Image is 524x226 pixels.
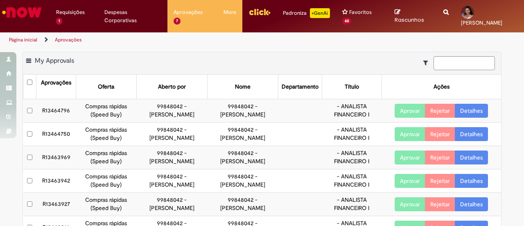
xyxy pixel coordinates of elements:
button: Aprovar [395,104,425,118]
span: Requisições [56,8,85,16]
td: - ANALISTA FINANCEIRO I [322,193,382,216]
button: Rejeitar [425,104,455,118]
a: Detalhes [455,151,488,164]
button: Aprovar [395,151,425,164]
td: - ANALISTA FINANCEIRO I [322,169,382,193]
a: Detalhes [455,104,488,118]
div: Título [345,83,359,91]
span: My Approvals [35,57,74,65]
p: +GenAi [310,8,330,18]
span: Despesas Corporativas [104,8,161,25]
img: ServiceNow [1,4,43,21]
div: Padroniza [283,8,330,18]
span: 1 [56,18,62,25]
div: Aprovações [41,79,71,87]
span: Rascunhos [395,16,424,24]
img: click_logo_yellow_360x200.png [248,6,271,18]
td: R13463942 [36,169,76,193]
div: Aberto por [158,83,186,91]
a: Detalhes [455,197,488,211]
td: - ANALISTA FINANCEIRO I [322,99,382,123]
div: Departamento [282,83,318,91]
td: R13463969 [36,146,76,169]
i: Mostrar filtros para: Suas Solicitações [423,60,432,66]
td: 99848042 - [PERSON_NAME] [207,146,278,169]
a: Rascunhos [395,9,431,24]
div: Ações [434,83,449,91]
th: Aprovações [36,75,76,99]
td: 99848042 - [PERSON_NAME] [137,99,208,123]
td: 99848042 - [PERSON_NAME] [137,146,208,169]
span: Aprovações [174,8,203,16]
button: Aprovar [395,174,425,188]
td: 99848042 - [PERSON_NAME] [207,99,278,123]
span: 7 [174,18,181,25]
td: R13464796 [36,99,76,123]
span: 60 [342,18,352,25]
td: Compras rápidas (Speed Buy) [76,169,136,193]
td: - ANALISTA FINANCEIRO I [322,146,382,169]
td: Compras rápidas (Speed Buy) [76,146,136,169]
td: 99848042 - [PERSON_NAME] [137,123,208,146]
td: - ANALISTA FINANCEIRO I [322,123,382,146]
span: Favoritos [349,8,372,16]
a: Detalhes [455,127,488,141]
button: Rejeitar [425,127,455,141]
div: Nome [235,83,251,91]
button: Aprovar [395,197,425,211]
button: Rejeitar [425,151,455,164]
td: Compras rápidas (Speed Buy) [76,99,136,123]
button: Rejeitar [425,197,455,211]
a: Detalhes [455,174,488,188]
td: 99848042 - [PERSON_NAME] [207,193,278,216]
a: Página inicial [9,37,37,43]
td: R13464750 [36,123,76,146]
span: [PERSON_NAME] [461,19,502,26]
button: Rejeitar [425,174,455,188]
div: Oferta [98,83,114,91]
td: 99848042 - [PERSON_NAME] [137,193,208,216]
td: R13463927 [36,193,76,216]
span: More [224,8,236,16]
button: Aprovar [395,127,425,141]
td: Compras rápidas (Speed Buy) [76,193,136,216]
ul: Trilhas de página [6,32,343,48]
td: 99848042 - [PERSON_NAME] [207,123,278,146]
td: 99848042 - [PERSON_NAME] [137,169,208,193]
td: Compras rápidas (Speed Buy) [76,123,136,146]
a: Aprovações [55,37,82,43]
td: 99848042 - [PERSON_NAME] [207,169,278,193]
